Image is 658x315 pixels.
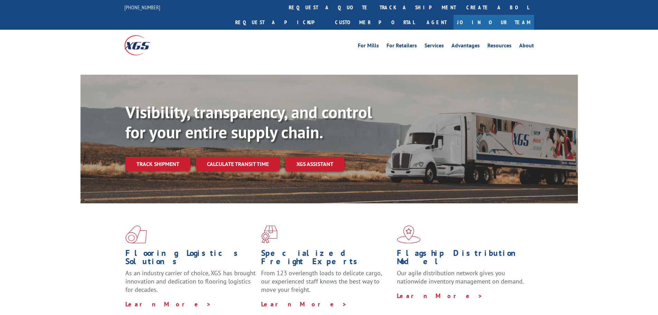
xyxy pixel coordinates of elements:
[519,43,534,50] a: About
[454,15,534,30] a: Join Our Team
[125,249,256,269] h1: Flooring Logistics Solutions
[125,157,190,171] a: Track shipment
[397,249,527,269] h1: Flagship Distribution Model
[358,43,379,50] a: For Mills
[125,300,211,308] a: Learn More >
[285,157,344,172] a: XGS ASSISTANT
[261,269,392,300] p: From 123 overlength loads to delicate cargo, our experienced staff knows the best way to move you...
[397,269,524,285] span: Our agile distribution network gives you nationwide inventory management on demand.
[196,157,280,172] a: Calculate transit time
[261,300,347,308] a: Learn More >
[124,4,160,11] a: [PHONE_NUMBER]
[261,249,392,269] h1: Specialized Freight Experts
[230,15,330,30] a: Request a pickup
[420,15,454,30] a: Agent
[125,269,256,294] span: As an industry carrier of choice, XGS has brought innovation and dedication to flooring logistics...
[487,43,512,50] a: Resources
[261,225,277,243] img: xgs-icon-focused-on-flooring-red
[330,15,420,30] a: Customer Portal
[125,225,147,243] img: xgs-icon-total-supply-chain-intelligence-red
[125,101,372,143] b: Visibility, transparency, and control for your entire supply chain.
[451,43,480,50] a: Advantages
[387,43,417,50] a: For Retailers
[397,292,483,300] a: Learn More >
[397,225,421,243] img: xgs-icon-flagship-distribution-model-red
[425,43,444,50] a: Services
